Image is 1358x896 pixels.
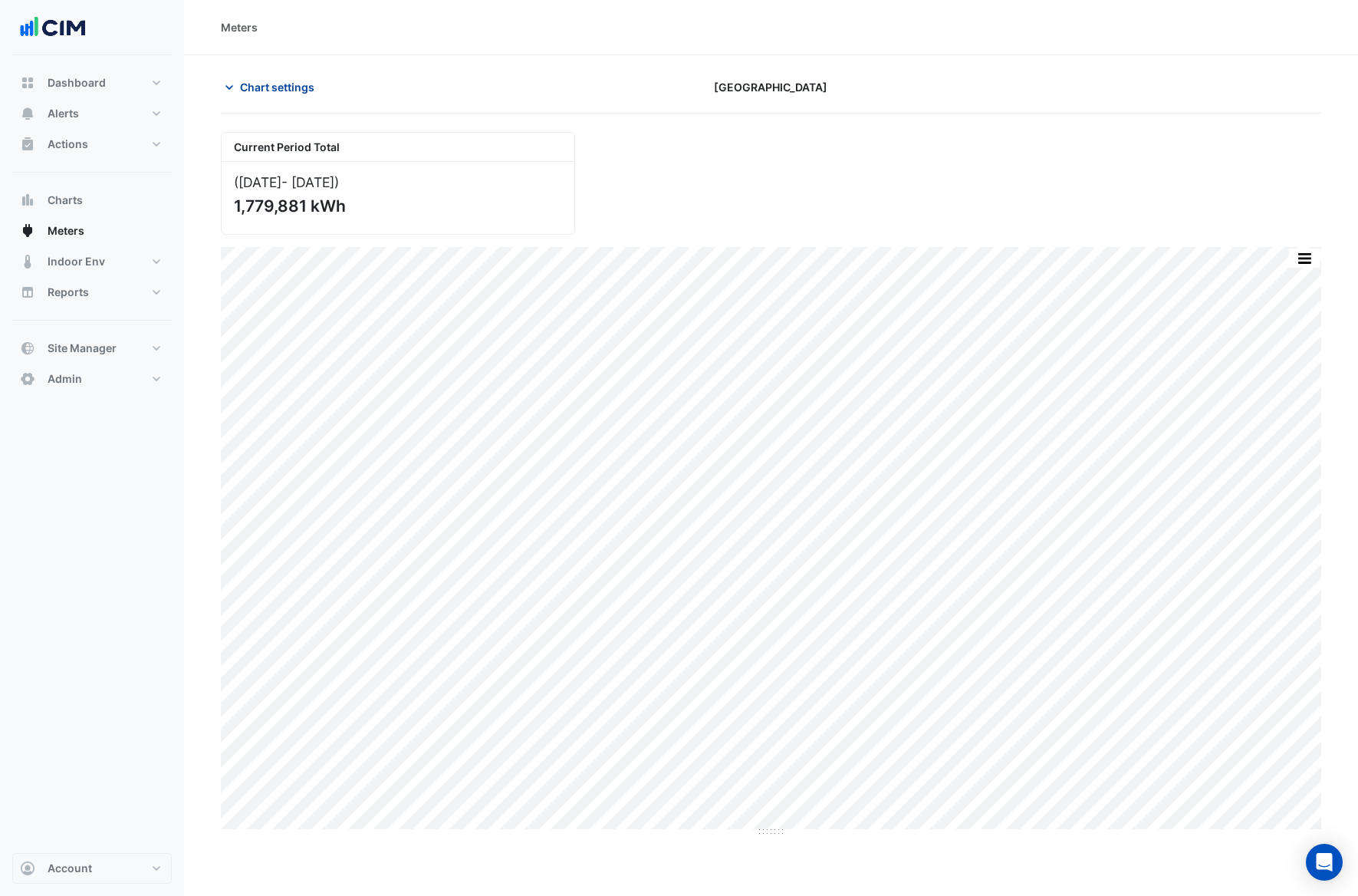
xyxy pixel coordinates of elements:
span: Site Manager [48,341,117,356]
span: Indoor Env [48,254,105,269]
div: Open Intercom Messenger [1306,844,1343,881]
span: Meters [48,223,84,239]
span: Chart settings [240,79,314,95]
button: Indoor Env [12,246,172,277]
span: Reports [48,285,89,300]
span: Charts [48,193,83,208]
span: Account [48,861,92,876]
span: - [DATE] [281,174,334,190]
button: Dashboard [12,68,172,98]
button: Site Manager [12,333,172,364]
button: Alerts [12,98,172,129]
span: Admin [48,371,82,387]
button: Charts [12,185,172,216]
app-icon: Charts [20,193,35,208]
button: Account [12,853,172,884]
app-icon: Actions [20,137,35,152]
app-icon: Meters [20,223,35,239]
span: Dashboard [48,75,106,91]
div: Current Period Total [222,133,574,162]
app-icon: Indoor Env [20,254,35,269]
button: More Options [1289,249,1320,268]
div: Meters [221,19,258,35]
button: Admin [12,364,172,394]
button: Reports [12,277,172,308]
img: Company Logo [18,12,87,43]
div: ([DATE] ) [234,174,562,190]
app-icon: Dashboard [20,75,35,91]
span: Actions [48,137,88,152]
app-icon: Site Manager [20,341,35,356]
button: Chart settings [221,74,324,100]
app-icon: Alerts [20,106,35,121]
app-icon: Admin [20,371,35,387]
button: Meters [12,216,172,246]
app-icon: Reports [20,285,35,300]
span: [GEOGRAPHIC_DATA] [714,79,827,95]
button: Actions [12,129,172,160]
span: Alerts [48,106,79,121]
div: 1,779,881 kWh [234,196,559,216]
